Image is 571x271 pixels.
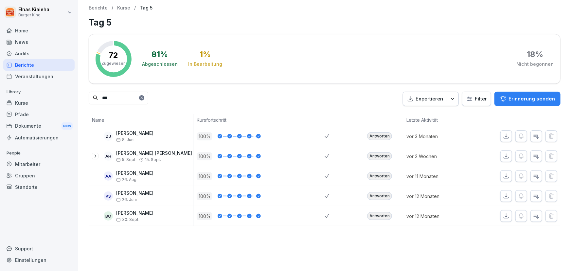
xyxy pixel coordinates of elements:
[3,254,75,266] a: Einstellungen
[197,152,212,160] p: 100 %
[3,120,75,132] a: DokumenteNew
[3,59,75,71] a: Berichte
[509,95,555,102] p: Erinnerung senden
[101,61,126,66] p: Zugewiesen
[3,25,75,36] a: Home
[3,48,75,59] a: Audits
[116,190,153,196] p: [PERSON_NAME]
[197,172,212,180] p: 100 %
[145,157,161,162] span: 15. Sept.
[406,133,469,140] p: vor 3 Monaten
[134,5,136,11] p: /
[117,5,130,11] a: Kurse
[18,7,49,12] p: Elnas Kiaieha
[116,210,153,216] p: [PERSON_NAME]
[104,172,113,181] div: AA
[367,212,392,220] div: Antworten
[406,213,469,220] p: vor 12 Monaten
[416,95,443,103] p: Exportieren
[62,122,73,130] div: New
[3,97,75,109] a: Kurse
[197,117,321,123] p: Kursfortschritt
[197,192,212,200] p: 100 %
[516,61,554,67] div: Nicht begonnen
[462,92,491,106] button: Filter
[104,152,113,161] div: AH
[197,212,212,220] p: 100 %
[18,13,49,17] p: Burger King
[109,51,118,59] p: 72
[3,120,75,132] div: Dokumente
[152,50,168,58] div: 81 %
[3,87,75,97] p: Library
[140,5,152,11] p: Tag 5
[89,16,561,29] h1: Tag 5
[188,61,222,67] div: In Bearbeitung
[3,243,75,254] div: Support
[197,132,212,140] p: 100 %
[200,50,211,58] div: 1 %
[3,170,75,181] a: Gruppen
[367,192,392,200] div: Antworten
[104,211,113,221] div: BO
[3,148,75,158] p: People
[89,5,108,11] a: Berichte
[142,61,178,67] div: Abgeschlossen
[104,191,113,201] div: KS
[406,117,465,123] p: Letzte Aktivität
[116,151,192,156] p: [PERSON_NAME] [PERSON_NAME]
[494,92,561,106] button: Erinnerung senden
[116,217,139,222] span: 30. Sept.
[116,197,137,202] span: 26. Juni
[112,5,113,11] p: /
[367,132,392,140] div: Antworten
[406,153,469,160] p: vor 2 Wochen
[104,132,113,141] div: ZJ
[3,181,75,193] a: Standorte
[3,132,75,143] a: Automatisierungen
[367,152,392,160] div: Antworten
[92,117,190,123] p: Name
[116,131,153,136] p: [PERSON_NAME]
[406,193,469,200] p: vor 12 Monaten
[3,109,75,120] a: Pfade
[116,137,134,142] span: 8. Juni
[3,71,75,82] a: Veranstaltungen
[527,50,543,58] div: 18 %
[403,92,459,106] button: Exportieren
[466,96,487,102] div: Filter
[116,157,136,162] span: 5. Sept.
[116,171,153,176] p: [PERSON_NAME]
[116,177,137,182] span: 26. Aug.
[367,172,392,180] div: Antworten
[3,36,75,48] a: News
[3,158,75,170] a: Mitarbeiter
[406,173,469,180] p: vor 11 Monaten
